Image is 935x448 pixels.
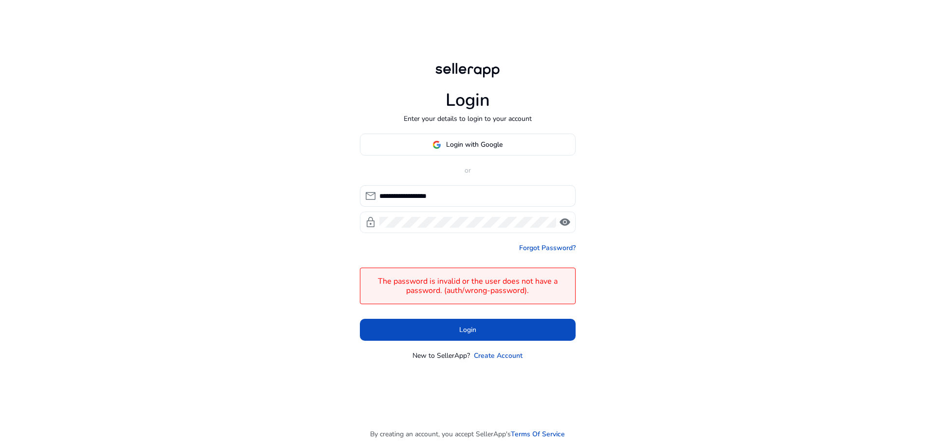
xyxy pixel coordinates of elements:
h1: Login [446,90,490,111]
span: visibility [559,216,571,228]
a: Terms Of Service [511,429,565,439]
a: Forgot Password? [519,243,576,253]
img: google-logo.svg [432,140,441,149]
p: or [360,165,576,175]
span: Login [459,325,476,335]
span: Login with Google [446,139,503,150]
button: Login with Google [360,134,576,156]
span: mail [365,190,376,202]
button: Login [360,319,576,341]
h4: The password is invalid or the user does not have a password. (auth/wrong-password). [365,277,570,295]
a: Create Account [474,351,523,361]
p: New to SellerApp? [412,351,470,361]
p: Enter your details to login to your account [404,114,532,124]
span: lock [365,216,376,228]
